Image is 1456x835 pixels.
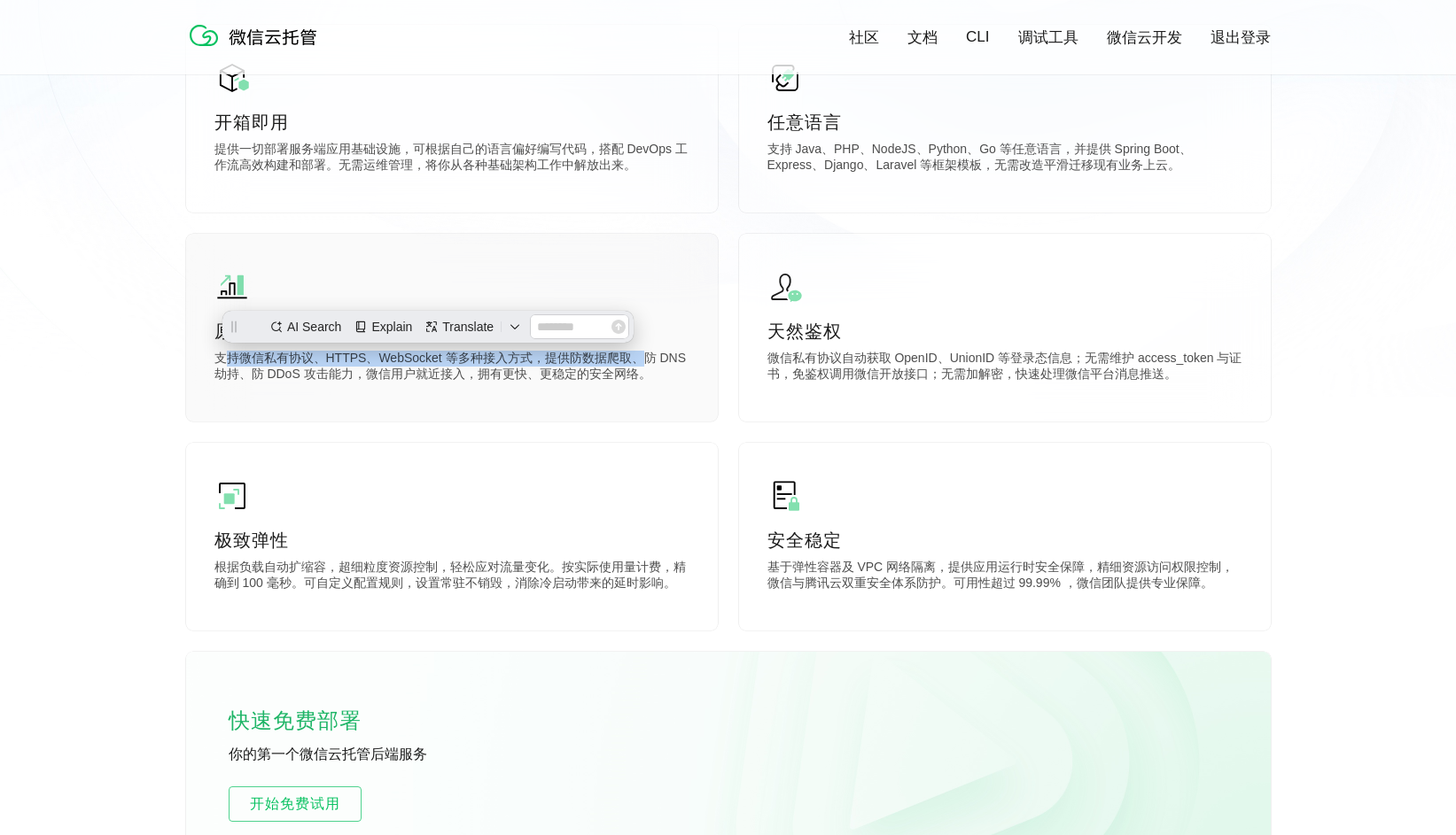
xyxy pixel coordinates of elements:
[214,319,689,344] p: 原生网关
[230,793,361,815] span: 开始免费试用
[767,528,1242,553] p: 安全稳定
[214,560,689,595] p: 根据负载自动扩缩容，超细粒度资源控制，轻松应对流量变化。按实际使用量计费，精确到 100 毫秒。可自定义配置规则，设置常驻不销毁，消除冷启动带来的延时影响。
[907,27,938,48] a: 文档
[229,703,406,738] p: 快速免费部署
[186,18,328,53] img: 微信云托管
[1211,27,1271,48] a: 退出登录
[214,351,689,386] p: 支持微信私有协议、HTTPS、WebSocket 等多种接入方式，提供防数据爬取、防 DNS 劫持、防 DDoS 攻击能力，微信用户就近接入，拥有更快、更稳定的安全网络。
[229,746,494,765] p: 你的第一个微信云托管后端服务
[767,351,1242,386] p: 微信私有协议自动获取 OpenID、UnionID 等登录态信息；无需维护 access_token 与证书，免鉴权调用微信开放接口；无需加解密，快速处理微信平台消息推送。
[214,142,689,177] p: 提供一切部署服务端应用基础设施，可根据自己的语言偏好编写代码，搭配 DevOps 工作流高效构建和部署。无需运维管理，将你从各种基础架构工作中解放出来。
[767,110,1242,135] p: 任意语言
[767,560,1242,595] p: 基于弹性容器及 VPC 网络隔离，提供应用运行时安全保障，精细资源访问权限控制，微信与腾讯云双重安全体系防护。可用性超过 99.99% ，微信团队提供专业保障。
[214,528,689,553] p: 极致弹性
[1107,27,1182,48] a: 微信云开发
[186,41,328,56] a: 微信云托管
[767,142,1242,177] p: 支持 Java、PHP、NodeJS、Python、Go 等任意语言，并提供 Spring Boot、Express、Django、Laravel 等框架模板，无需改造平滑迁移现有业务上云。
[214,110,689,135] p: 开箱即用
[767,319,1242,344] p: 天然鉴权
[966,28,989,46] a: CLI
[849,27,879,48] a: 社区
[1018,27,1078,48] a: 调试工具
